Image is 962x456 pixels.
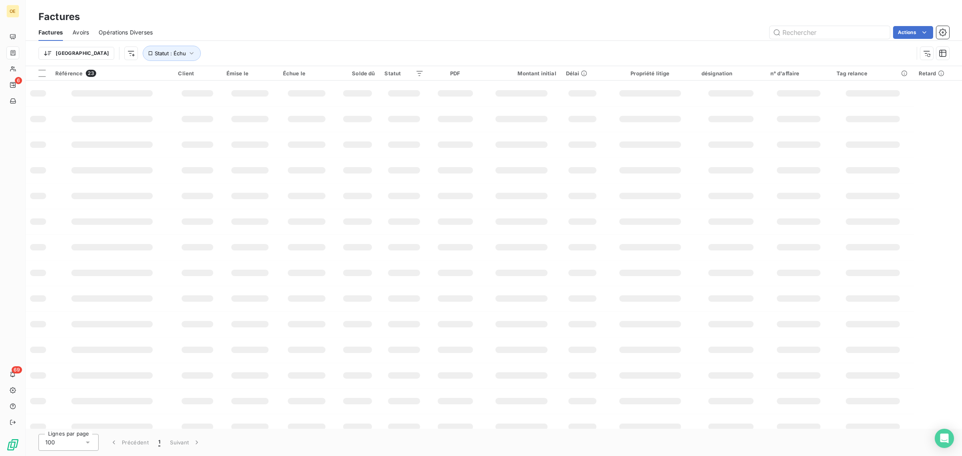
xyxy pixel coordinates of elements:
div: Échue le [283,70,331,77]
h3: Factures [38,10,80,24]
span: Statut : Échu [155,50,186,56]
div: Tag relance [837,70,909,77]
span: Factures [38,28,63,36]
span: Avoirs [73,28,89,36]
div: n° d'affaire [770,70,827,77]
div: Délai [566,70,599,77]
input: Rechercher [770,26,890,39]
div: Retard [919,70,957,77]
button: Actions [893,26,933,39]
span: 69 [12,366,22,373]
div: Open Intercom Messenger [935,429,954,448]
button: [GEOGRAPHIC_DATA] [38,47,114,60]
div: Montant initial [487,70,556,77]
div: Propriété litige [608,70,692,77]
div: Client [178,70,216,77]
span: Référence [55,70,83,77]
span: 1 [158,438,160,446]
button: Précédent [105,434,154,451]
button: Suivant [165,434,206,451]
div: PDF [433,70,477,77]
div: désignation [701,70,761,77]
span: 23 [86,70,96,77]
button: Statut : Échu [143,46,201,61]
img: Logo LeanPay [6,438,19,451]
div: Solde dû [340,70,375,77]
button: 1 [154,434,165,451]
div: OE [6,5,19,18]
span: 100 [45,438,55,446]
span: 6 [15,77,22,84]
span: Opérations Diverses [99,28,153,36]
div: Statut [384,70,424,77]
div: Émise le [226,70,273,77]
